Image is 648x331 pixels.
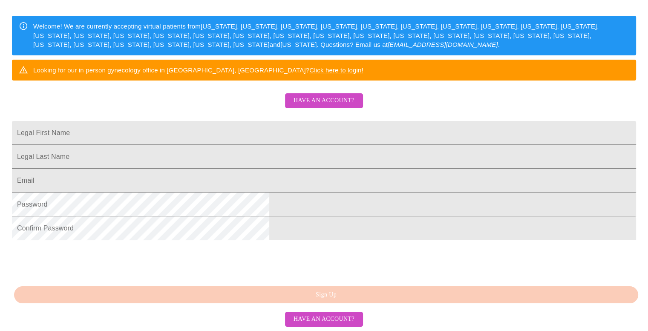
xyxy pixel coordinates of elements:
[285,93,363,108] button: Have an account?
[388,41,498,48] em: [EMAIL_ADDRESS][DOMAIN_NAME]
[283,315,365,322] a: Have an account?
[294,314,354,325] span: Have an account?
[33,62,363,78] div: Looking for our in person gynecology office in [GEOGRAPHIC_DATA], [GEOGRAPHIC_DATA]?
[294,95,354,106] span: Have an account?
[12,245,141,278] iframe: reCAPTCHA
[285,312,363,327] button: Have an account?
[309,66,363,74] a: Click here to login!
[33,18,629,52] div: Welcome! We are currently accepting virtual patients from [US_STATE], [US_STATE], [US_STATE], [US...
[283,103,365,110] a: Have an account?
